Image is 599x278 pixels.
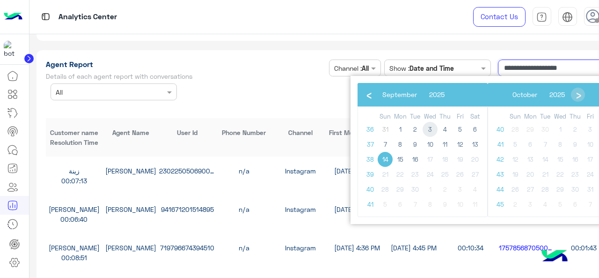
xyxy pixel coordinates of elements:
span: 14 [378,152,393,167]
div: 00:06:40 [46,214,102,224]
th: weekday [453,112,468,122]
div: Instagram [272,243,329,253]
th: weekday [423,112,438,122]
div: [DATE] 4:45 PM [386,243,442,253]
div: Customer name [46,128,102,137]
button: 2025 [543,88,571,102]
img: Logo [4,7,22,27]
p: Analytics Center [58,11,117,23]
div: 1757856870500_cb9c0641-6b56-4879-9360-ed73da46a109 [499,243,555,253]
span: 16 [408,152,423,167]
th: weekday [378,112,393,122]
div: [DATE] 4:36 PM [329,243,386,253]
div: 00:10:34 [442,243,499,253]
span: 7 [378,137,393,152]
div: [DATE] 4:50 PM [329,204,386,214]
span: 41 [363,197,378,212]
div: Phone Number [216,128,272,137]
span: 44 [493,182,508,197]
span: 6 [468,122,482,137]
div: Channel [272,128,329,137]
th: weekday [393,112,408,122]
h5: Details of each agent report with conversations [46,73,326,80]
div: 2302250506900848 [159,166,216,176]
img: tab [536,12,547,23]
bs-datepicker-navigation-view: ​ ​ ​ [362,89,465,97]
th: weekday [583,112,598,122]
span: ‹ [362,87,376,101]
span: 10 [423,137,438,152]
span: 4 [438,122,453,137]
div: زينة [46,166,102,176]
span: 45 [493,197,508,212]
span: October [512,90,537,98]
span: 36 [363,122,378,137]
span: 11 [438,137,453,152]
div: First Message Date [329,128,386,137]
span: 40 [493,122,508,137]
span: 9 [408,137,423,152]
div: n/a [216,243,272,253]
bs-datepicker-navigation-view: ​ ​ ​ [492,89,585,97]
th: weekday [553,112,568,122]
span: 1 [393,122,408,137]
span: 37 [363,137,378,152]
div: Instagram [272,204,329,214]
div: Resolution Time [46,137,102,147]
span: 43 [493,167,508,182]
span: 31 [378,122,393,137]
span: 39 [363,167,378,182]
button: October [506,88,543,102]
div: User Id [159,128,216,137]
button: ‹ [362,88,376,102]
div: Instagram [272,166,329,176]
img: hulul-logo.png [538,240,571,273]
div: n/a [216,166,272,176]
span: 38 [363,152,378,167]
span: 41 [493,137,508,152]
th: weekday [468,112,482,122]
div: [PERSON_NAME] [46,243,102,253]
div: [PERSON_NAME] [46,204,102,214]
h1: Agent Report [46,60,326,69]
img: tab [40,11,51,23]
span: 3 [423,122,438,137]
span: September [382,90,417,98]
span: 5 [453,122,468,137]
div: 941671201514895 [159,204,216,214]
img: tab [562,12,573,23]
a: tab [533,7,551,27]
span: 2025 [429,90,445,98]
div: 719796674394510 [159,243,216,253]
div: [DATE] 4:54 PM [329,166,386,176]
div: 00:08:51 [46,253,102,263]
img: 317874714732967 [4,41,21,58]
span: 40 [363,182,378,197]
div: Agent Name [102,128,159,137]
th: weekday [508,112,523,122]
span: › [571,87,585,101]
th: weekday [438,112,453,122]
div: [PERSON_NAME] [102,166,159,176]
div: [PERSON_NAME] [102,243,159,253]
button: 2025 [423,88,451,102]
span: 8 [393,137,408,152]
span: 15 [393,152,408,167]
a: Contact Us [473,7,526,27]
span: 42 [493,152,508,167]
th: weekday [568,112,583,122]
th: weekday [523,112,538,122]
span: 2 [408,122,423,137]
button: September [376,88,423,102]
div: 00:07:13 [46,176,102,186]
div: [PERSON_NAME] [102,204,159,214]
span: 2025 [549,90,565,98]
button: › [571,88,585,102]
th: weekday [408,112,423,122]
span: 13 [468,137,482,152]
th: weekday [538,112,553,122]
div: n/a [216,204,272,214]
span: 12 [453,137,468,152]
